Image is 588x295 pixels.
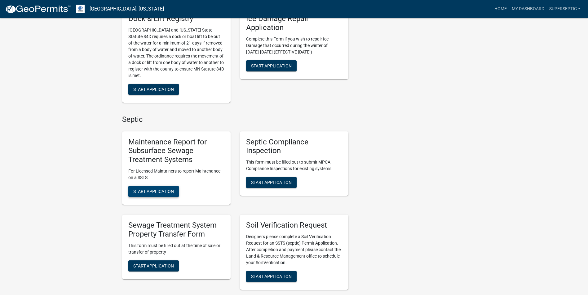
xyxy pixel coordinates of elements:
[547,3,583,15] a: SuperSeptic
[90,4,164,14] a: [GEOGRAPHIC_DATA], [US_STATE]
[128,221,224,239] h5: Sewage Treatment System Property Transfer Form
[251,180,292,185] span: Start Application
[251,274,292,279] span: Start Application
[509,3,547,15] a: My Dashboard
[128,27,224,79] p: [GEOGRAPHIC_DATA] and [US_STATE] State Statute 84D requires a dock or boat lift to be out of the ...
[246,60,297,71] button: Start Application
[128,168,224,181] p: For Licensed Maintainers to report Maintenance on a SSTS
[128,14,224,23] h5: Dock & Lift Registry
[246,36,342,55] p: Complete this Form if you wish to repair Ice Damage that occurred during the winter of [DATE]-[DA...
[492,3,509,15] a: Home
[128,186,179,197] button: Start Application
[128,242,224,255] p: This form must be filled out at the time of sale or transfer of property
[133,87,174,92] span: Start Application
[246,271,297,282] button: Start Application
[122,115,348,124] h4: Septic
[246,138,342,156] h5: Septic Compliance Inspection
[128,138,224,164] h5: Maintenance Report for Subsurface Sewage Treatment Systems
[246,233,342,266] p: Designers please complete a Soil Verification Request for an SSTS (septic) Permit Application. Af...
[246,177,297,188] button: Start Application
[246,159,342,172] p: This form must be filled out to submit MPCA Compliance Inspections for existing systems
[128,260,179,271] button: Start Application
[246,221,342,230] h5: Soil Verification Request
[76,5,85,13] img: Otter Tail County, Minnesota
[251,63,292,68] span: Start Application
[128,84,179,95] button: Start Application
[246,14,342,32] h5: Ice Damage Repair Application
[133,189,174,194] span: Start Application
[133,263,174,268] span: Start Application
